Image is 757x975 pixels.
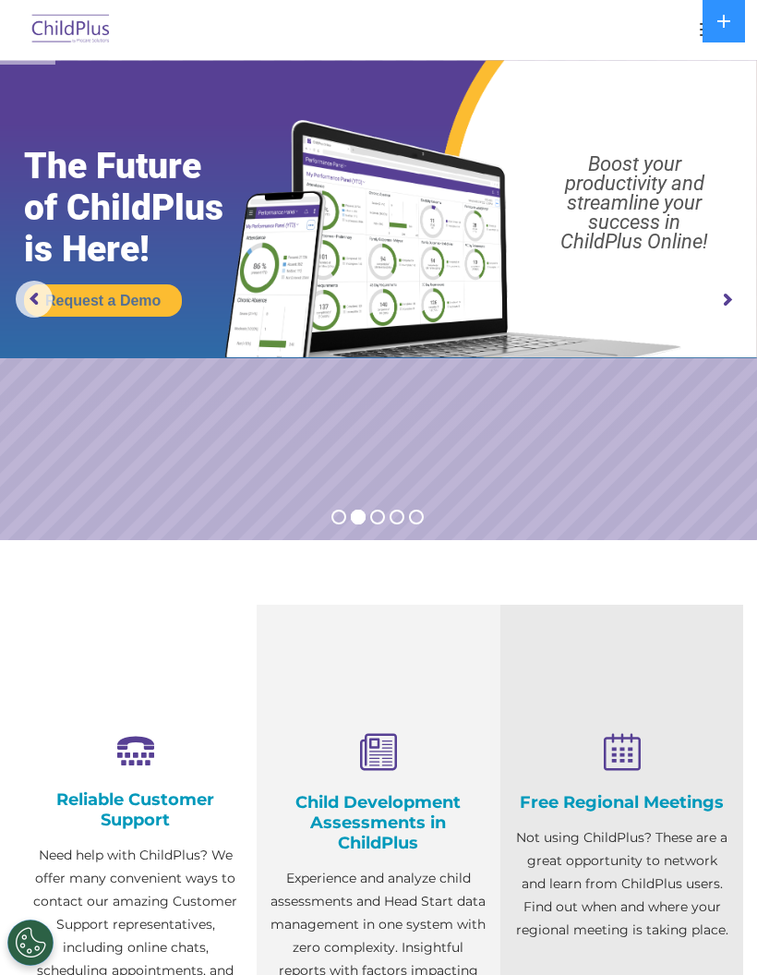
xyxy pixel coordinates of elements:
[270,792,486,853] h4: Child Development Assessments in ChildPlus
[28,789,243,830] h4: Reliable Customer Support
[24,284,182,317] a: Request a Demo
[523,154,747,251] rs-layer: Boost your productivity and streamline your success in ChildPlus Online!
[28,8,114,52] img: ChildPlus by Procare Solutions
[7,920,54,966] button: Cookies Settings
[446,776,757,975] iframe: Chat Widget
[24,146,266,271] rs-layer: The Future of ChildPlus is Here!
